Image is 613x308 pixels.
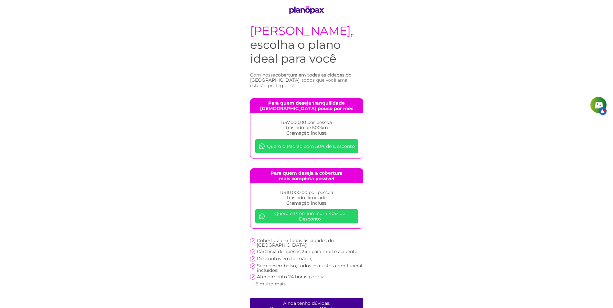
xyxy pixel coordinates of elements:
img: logo PlanoPax [287,6,326,14]
h4: Para quem deseja a cobertura mais completa possível [250,169,363,183]
h4: Para quem deseja tranquilidade [DEMOGRAPHIC_DATA] pouco por mês [250,98,363,113]
img: whatsapp [259,213,265,220]
span: [PERSON_NAME] [250,24,351,38]
img: check icon [250,274,255,280]
p: Cobertura em todas as cidades do [GEOGRAPHIC_DATA]; [257,238,363,247]
img: whatsapp [259,143,265,149]
p: Sem desembolso, todos os custos com funeral incluídos; [257,263,363,272]
img: check icon [250,256,255,262]
h3: Com nossa , todos que você ama estarão protegidos! [250,72,363,88]
a: Quero o Padrão com 30% de Desconto [255,139,358,153]
span: cobertura em todas as cidades do [GEOGRAPHIC_DATA] [250,72,352,83]
h1: , escolha o plano ideal para você [250,24,363,66]
img: check icon [250,249,255,254]
p: Atendimento 24 horas por dia; [257,274,325,279]
p: Carência de apenas 24h para morte acidental; [257,249,360,254]
img: check icon [250,263,255,269]
a: Quero o Premium com 40% de Desconto [255,209,358,223]
p: E muito mais. [255,282,287,286]
p: R$10.000,00 por pessoa Traslado ilimitado Cremação inclusa [255,190,358,206]
img: check icon [250,238,255,243]
p: Descontos em farmácia; [257,256,312,261]
p: R$7.000,00 por pessoa Traslado de 500km Cremação inclusa [255,120,358,136]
